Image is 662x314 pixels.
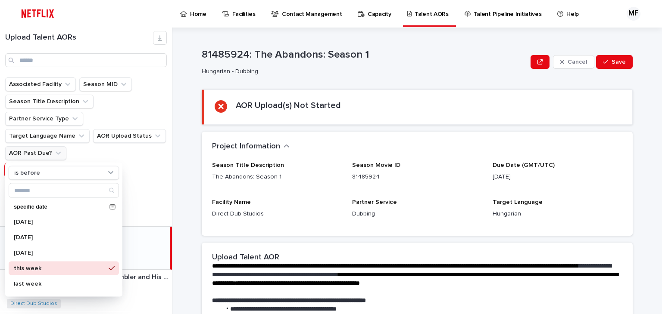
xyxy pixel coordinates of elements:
[596,55,633,69] button: Save
[14,265,105,271] p: this week
[493,199,543,205] span: Target Language
[493,162,555,168] span: Due Date (GMT/UTC)
[212,162,284,168] span: Season Title Description
[5,146,66,160] button: AOR Past Due?
[5,95,94,108] button: Season Title Description
[627,7,640,21] div: MF
[17,5,58,22] img: ifQbXi3ZQGMSEF7WDB7W
[5,112,83,126] button: Partner Service Type
[5,53,167,67] input: Search
[9,200,119,213] div: specific date
[14,250,105,256] p: [DATE]
[14,169,40,176] p: is before
[9,184,119,197] input: Search
[352,199,397,205] span: Partner Service
[493,172,622,182] p: [DATE]
[14,234,105,240] p: [DATE]
[9,183,119,198] div: Search
[352,172,482,182] p: 81485924
[553,55,594,69] button: Cancel
[352,209,482,219] p: Dubbing
[79,77,132,91] button: Season MID
[212,253,279,262] h2: Upload Talent AOR
[212,172,342,182] p: The Abandons: Season 1
[14,204,106,209] p: specific date
[212,199,251,205] span: Facility Name
[612,59,626,65] span: Save
[236,100,341,111] h2: AOR Upload(s) Not Started
[212,209,342,219] p: Direct Dub Studios
[212,142,280,151] h2: Project Information
[14,219,105,225] p: [DATE]
[5,129,90,143] button: Target Language Name
[10,301,57,307] a: Direct Dub Studios
[493,209,622,219] p: Hungarian
[568,59,587,65] span: Cancel
[352,162,400,168] span: Season Movie ID
[5,33,153,43] h1: Upload Talent AORs
[212,142,290,151] button: Project Information
[93,129,166,143] button: AOR Upload Status
[202,49,527,61] p: 81485924: The Abandons: Season 1
[14,281,105,287] p: last week
[5,77,76,91] button: Associated Facility
[202,68,524,75] p: Hungarian - Dubbing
